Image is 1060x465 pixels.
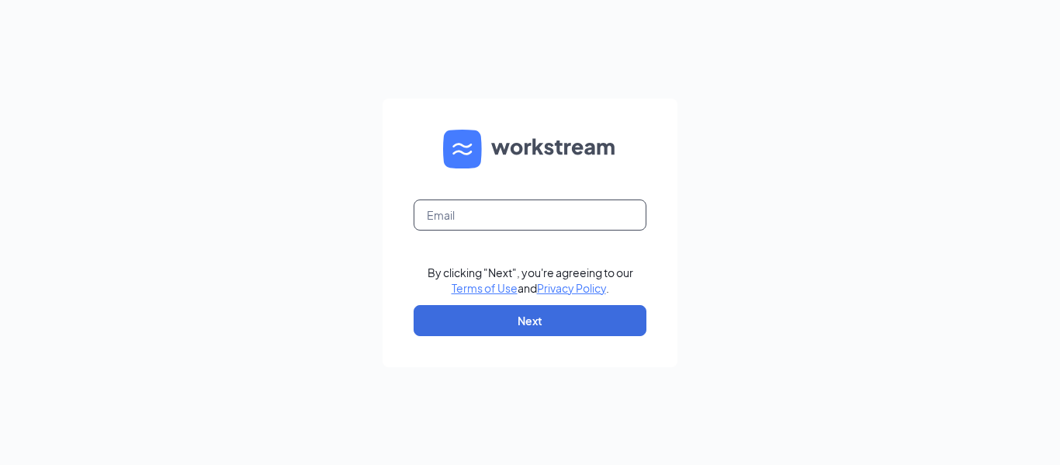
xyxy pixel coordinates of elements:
[414,305,646,336] button: Next
[443,130,617,168] img: WS logo and Workstream text
[414,200,646,231] input: Email
[537,281,606,295] a: Privacy Policy
[452,281,518,295] a: Terms of Use
[428,265,633,296] div: By clicking "Next", you're agreeing to our and .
